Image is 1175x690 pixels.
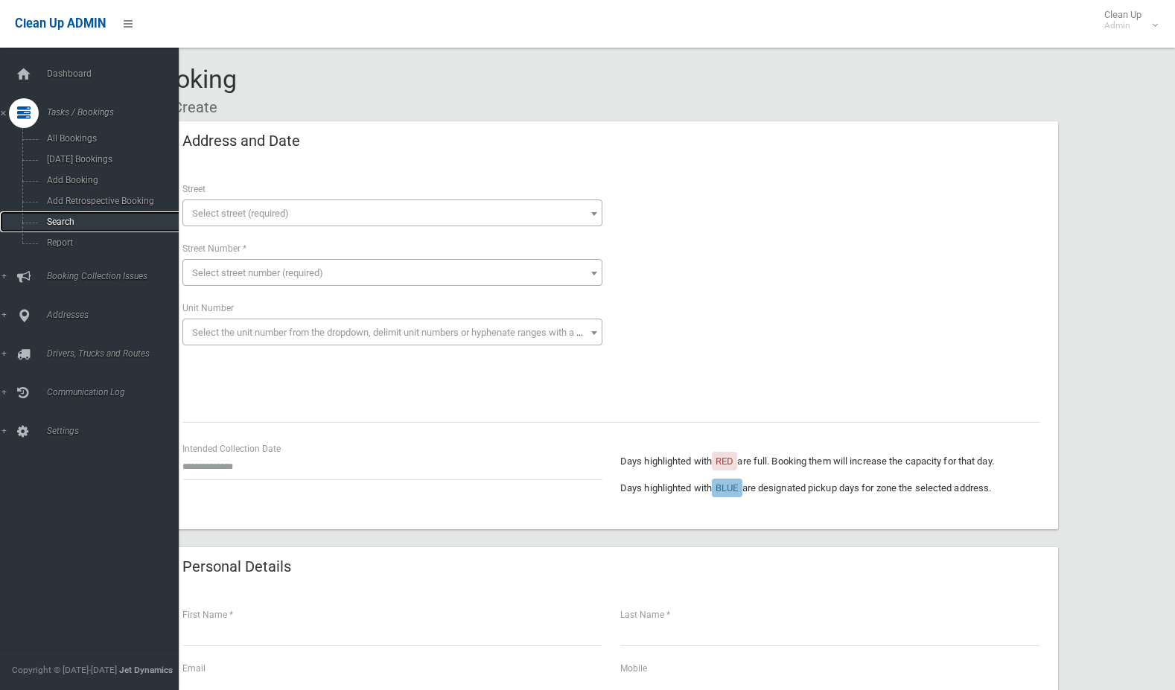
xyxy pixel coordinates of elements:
[15,16,106,31] span: Clean Up ADMIN
[42,217,177,227] span: Search
[162,94,217,121] li: Create
[1097,9,1156,31] span: Clean Up
[620,479,1040,497] p: Days highlighted with are designated pickup days for zone the selected address.
[42,387,190,397] span: Communication Log
[42,426,190,436] span: Settings
[42,133,177,144] span: All Bookings
[192,208,289,219] span: Select street (required)
[42,154,177,164] span: [DATE] Bookings
[42,237,177,248] span: Report
[12,665,117,675] span: Copyright © [DATE]-[DATE]
[42,348,190,359] span: Drivers, Trucks and Routes
[42,107,190,118] span: Tasks / Bookings
[42,175,177,185] span: Add Booking
[119,665,173,675] strong: Jet Dynamics
[165,552,309,581] header: Personal Details
[42,271,190,281] span: Booking Collection Issues
[620,453,1040,470] p: Days highlighted with are full. Booking them will increase the capacity for that day.
[42,196,177,206] span: Add Retrospective Booking
[42,68,190,79] span: Dashboard
[192,267,323,278] span: Select street number (required)
[716,456,733,467] span: RED
[716,482,738,493] span: BLUE
[165,127,318,156] header: Address and Date
[42,310,190,320] span: Addresses
[192,327,608,338] span: Select the unit number from the dropdown, delimit unit numbers or hyphenate ranges with a comma
[1104,20,1141,31] small: Admin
